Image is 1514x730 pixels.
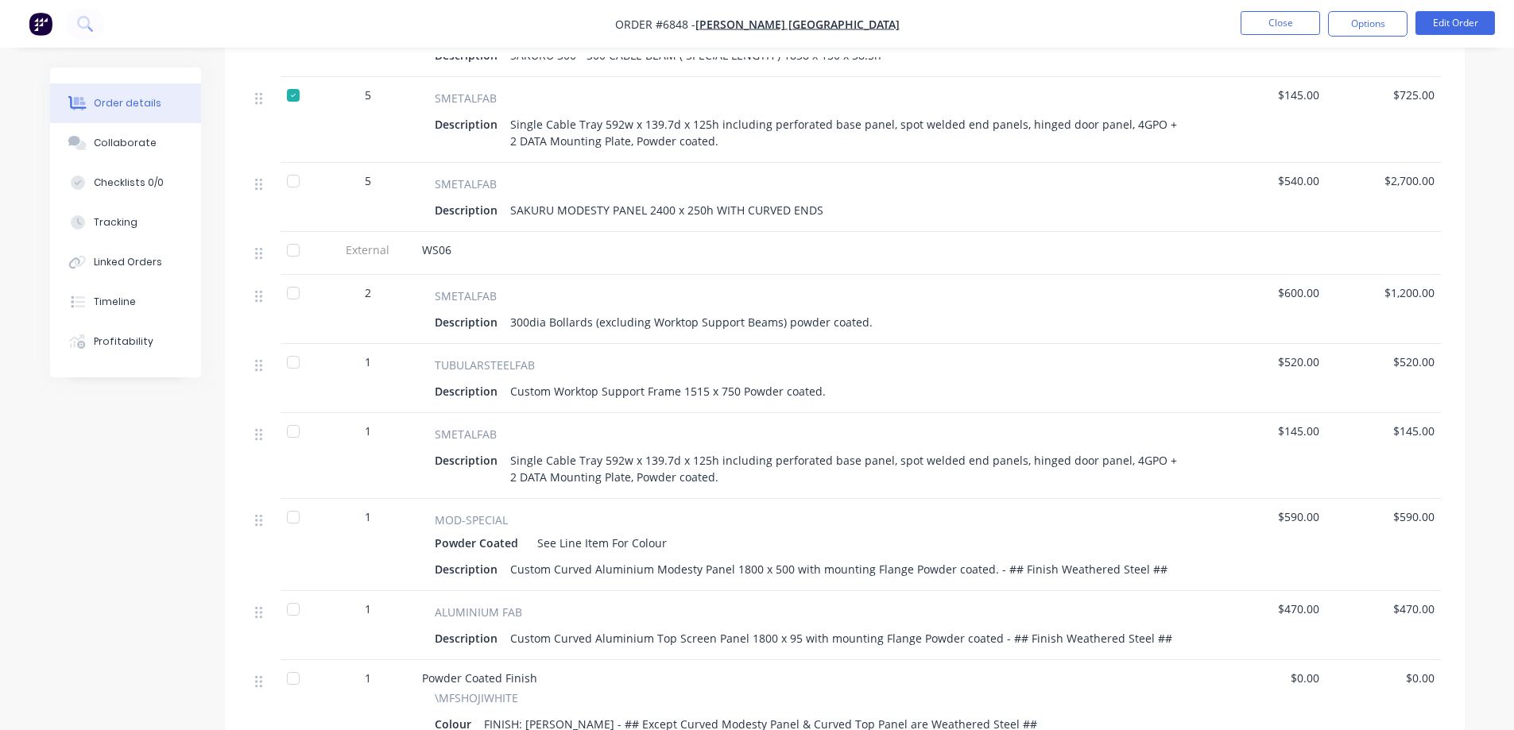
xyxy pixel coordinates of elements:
[1217,284,1319,301] span: $600.00
[1217,508,1319,525] span: $590.00
[50,203,201,242] button: Tracking
[435,176,497,192] span: SMETALFAB
[1217,670,1319,686] span: $0.00
[435,558,504,581] div: Description
[504,113,1191,153] div: Single Cable Tray 592w x 139.7d x 125h including perforated base panel, spot welded end panels, h...
[1332,87,1435,103] span: $725.00
[504,449,1191,489] div: Single Cable Tray 592w x 139.7d x 125h including perforated base panel, spot welded end panels, h...
[435,627,504,650] div: Description
[50,163,201,203] button: Checklists 0/0
[94,96,161,110] div: Order details
[422,670,537,686] span: Powder Coated Finish
[50,123,201,163] button: Collaborate
[422,242,451,257] span: WS06
[365,423,371,439] span: 1
[29,12,52,36] img: Factory
[1217,172,1319,189] span: $540.00
[365,87,371,103] span: 5
[50,83,201,123] button: Order details
[365,670,371,686] span: 1
[1217,423,1319,439] span: $145.00
[435,380,504,403] div: Description
[504,627,1179,650] div: Custom Curved Aluminium Top Screen Panel 1800 x 95 with mounting Flange Powder coated - ## Finish...
[435,288,497,304] span: SMETALFAB
[1332,670,1435,686] span: $0.00
[365,508,371,525] span: 1
[615,17,695,32] span: Order #6848 -
[1415,11,1495,35] button: Edit Order
[435,357,535,373] span: TUBULARSTEELFAB
[365,172,371,189] span: 5
[435,604,522,620] span: ALUMINIUM FAB
[94,295,136,309] div: Timeline
[1241,11,1320,35] button: Close
[50,322,201,361] button: Profitability
[435,449,504,472] div: Description
[435,426,497,442] span: SMETALFAB
[435,311,504,334] div: Description
[94,255,162,269] div: Linked Orders
[327,241,409,258] span: External
[94,136,157,150] div: Collaborate
[695,17,900,32] a: [PERSON_NAME] [GEOGRAPHIC_DATA]
[504,311,879,334] div: 300dia Bollards (excluding Worktop Support Beams) powder coated.
[1332,353,1435,370] span: $520.00
[504,199,830,222] div: SAKURU MODESTY PANEL 2400 x 250h WITH CURVED ENDS
[1332,172,1435,189] span: $2,700.00
[1217,601,1319,617] span: $470.00
[1328,11,1408,37] button: Options
[365,284,371,301] span: 2
[94,215,137,230] div: Tracking
[50,282,201,322] button: Timeline
[531,531,667,554] div: See Line Item For Colour
[435,512,508,528] span: MOD-SPECIAL
[365,601,371,617] span: 1
[504,558,1174,581] div: Custom Curved Aluminium Modesty Panel 1800 x 500 with mounting Flange Powder coated. - ## Finish ...
[1217,87,1319,103] span: $145.00
[94,334,153,349] div: Profitability
[435,199,504,222] div: Description
[1332,508,1435,525] span: $590.00
[435,113,504,136] div: Description
[1332,284,1435,301] span: $1,200.00
[50,242,201,282] button: Linked Orders
[435,531,525,554] div: Powder Coated
[365,353,371,370] span: 1
[1217,353,1319,370] span: $520.00
[1332,423,1435,439] span: $145.00
[1332,601,1435,617] span: $470.00
[435,689,518,706] span: \MFSHOJIWHITE
[504,380,832,403] div: Custom Worktop Support Frame 1515 x 750 Powder coated.
[94,176,164,190] div: Checklists 0/0
[435,90,497,106] span: SMETALFAB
